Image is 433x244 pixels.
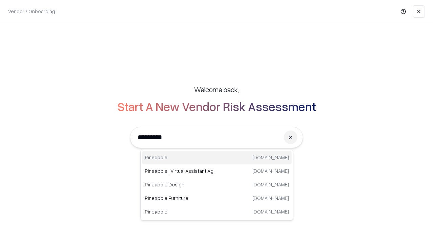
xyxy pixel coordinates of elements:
h5: Welcome back, [194,85,239,94]
div: Suggestions [140,149,293,220]
p: Pineapple [145,154,217,161]
p: [DOMAIN_NAME] [252,195,289,202]
p: [DOMAIN_NAME] [252,167,289,175]
h2: Start A New Vendor Risk Assessment [117,100,316,113]
p: Vendor / Onboarding [8,8,55,15]
p: Pineapple [145,208,217,215]
p: Pineapple Design [145,181,217,188]
p: [DOMAIN_NAME] [252,181,289,188]
p: [DOMAIN_NAME] [252,208,289,215]
p: [DOMAIN_NAME] [252,154,289,161]
p: Pineapple | Virtual Assistant Agency [145,167,217,175]
p: Pineapple Furniture [145,195,217,202]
